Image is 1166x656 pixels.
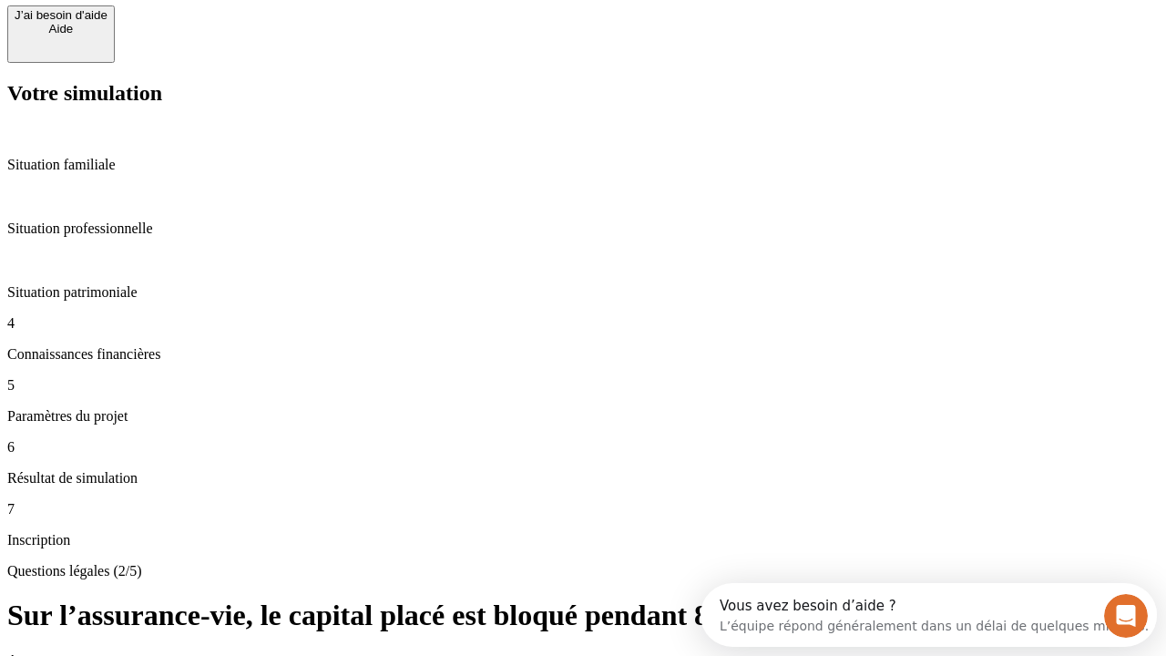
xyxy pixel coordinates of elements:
p: 5 [7,377,1159,394]
h1: Sur l’assurance-vie, le capital placé est bloqué pendant 8 ans ? [7,599,1159,632]
p: Résultat de simulation [7,470,1159,487]
iframe: Intercom live chat discovery launcher [701,583,1157,647]
h2: Votre simulation [7,81,1159,106]
iframe: Intercom live chat [1104,594,1148,638]
p: 4 [7,315,1159,332]
p: 7 [7,501,1159,518]
div: Ouvrir le Messenger Intercom [7,7,502,57]
p: Situation familiale [7,157,1159,173]
div: Vous avez besoin d’aide ? [19,15,448,30]
p: Connaissances financières [7,346,1159,363]
p: Inscription [7,532,1159,548]
p: Situation professionnelle [7,220,1159,237]
div: Aide [15,22,107,36]
p: 6 [7,439,1159,456]
p: Questions légales (2/5) [7,563,1159,579]
p: Paramètres du projet [7,408,1159,425]
div: J’ai besoin d'aide [15,8,107,22]
div: L’équipe répond généralement dans un délai de quelques minutes. [19,30,448,49]
p: Situation patrimoniale [7,284,1159,301]
button: J’ai besoin d'aideAide [7,5,115,63]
